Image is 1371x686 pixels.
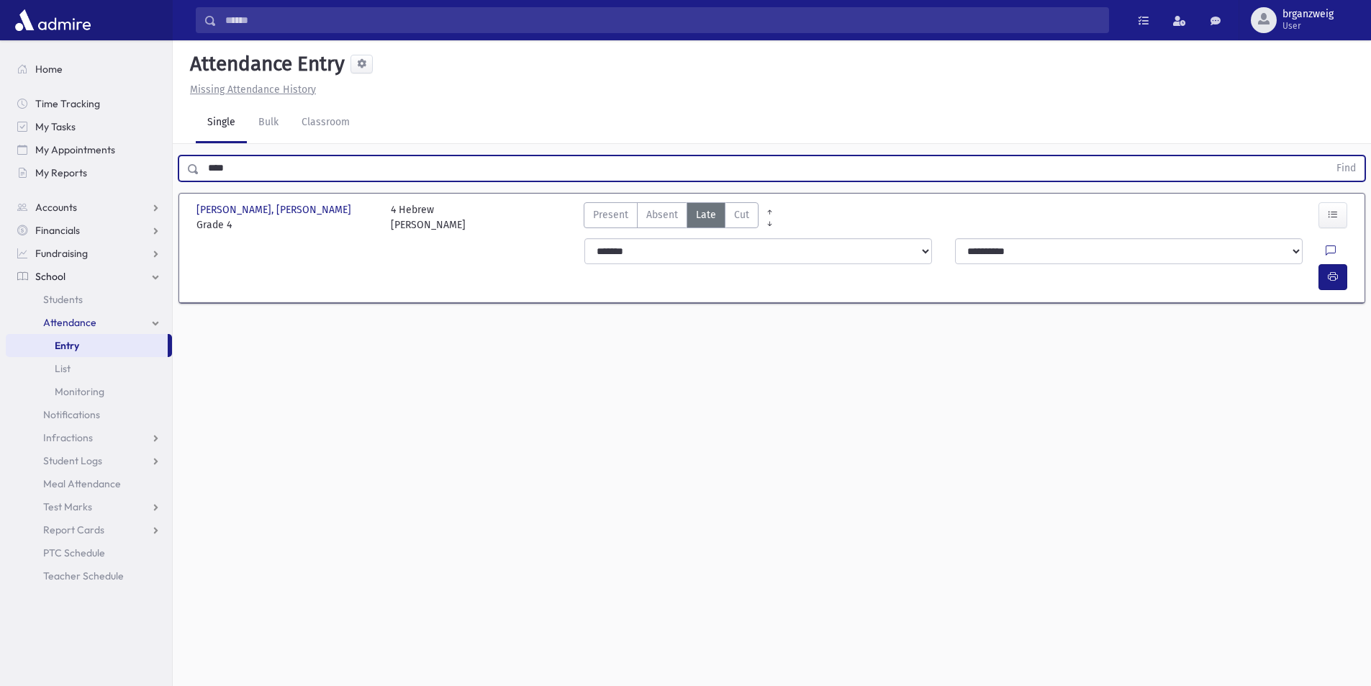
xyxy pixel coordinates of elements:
[190,84,316,96] u: Missing Attendance History
[43,431,93,444] span: Infractions
[6,426,172,449] a: Infractions
[584,202,759,233] div: AttTypes
[593,207,628,222] span: Present
[6,564,172,587] a: Teacher Schedule
[35,247,88,260] span: Fundraising
[6,449,172,472] a: Student Logs
[35,63,63,76] span: Home
[6,495,172,518] a: Test Marks
[184,84,316,96] a: Missing Attendance History
[6,58,172,81] a: Home
[646,207,678,222] span: Absent
[43,293,83,306] span: Students
[6,357,172,380] a: List
[35,166,87,179] span: My Reports
[55,362,71,375] span: List
[6,161,172,184] a: My Reports
[43,546,105,559] span: PTC Schedule
[6,196,172,219] a: Accounts
[6,518,172,541] a: Report Cards
[55,339,79,352] span: Entry
[196,217,376,233] span: Grade 4
[43,454,102,467] span: Student Logs
[6,138,172,161] a: My Appointments
[1282,20,1334,32] span: User
[43,316,96,329] span: Attendance
[6,541,172,564] a: PTC Schedule
[43,477,121,490] span: Meal Attendance
[696,207,716,222] span: Late
[6,380,172,403] a: Monitoring
[6,403,172,426] a: Notifications
[12,6,94,35] img: AdmirePro
[35,97,100,110] span: Time Tracking
[6,334,168,357] a: Entry
[6,311,172,334] a: Attendance
[35,201,77,214] span: Accounts
[6,288,172,311] a: Students
[35,224,80,237] span: Financials
[43,500,92,513] span: Test Marks
[1282,9,1334,20] span: brganzweig
[35,143,115,156] span: My Appointments
[6,472,172,495] a: Meal Attendance
[196,202,354,217] span: [PERSON_NAME], [PERSON_NAME]
[35,120,76,133] span: My Tasks
[290,103,361,143] a: Classroom
[6,219,172,242] a: Financials
[184,52,345,76] h5: Attendance Entry
[196,103,247,143] a: Single
[1328,156,1365,181] button: Find
[6,242,172,265] a: Fundraising
[391,202,466,233] div: 4 Hebrew [PERSON_NAME]
[247,103,290,143] a: Bulk
[6,115,172,138] a: My Tasks
[55,385,104,398] span: Monitoring
[6,265,172,288] a: School
[734,207,749,222] span: Cut
[6,92,172,115] a: Time Tracking
[43,523,104,536] span: Report Cards
[43,569,124,582] span: Teacher Schedule
[217,7,1108,33] input: Search
[35,270,65,283] span: School
[43,408,100,421] span: Notifications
